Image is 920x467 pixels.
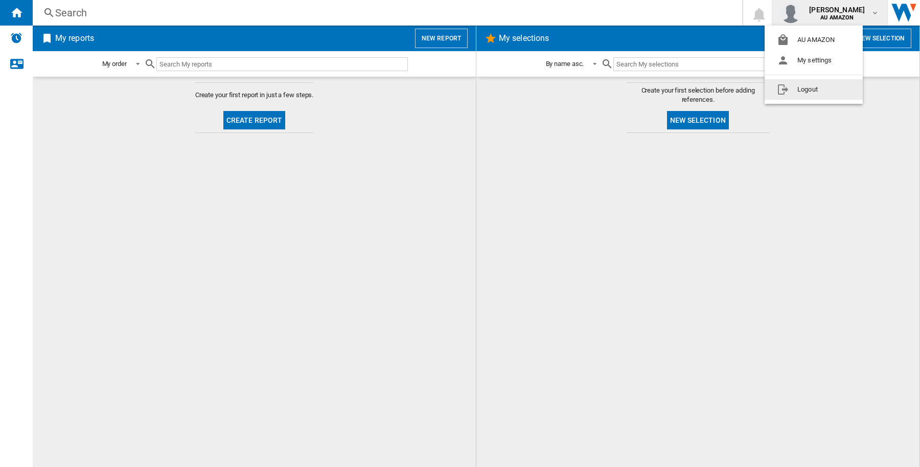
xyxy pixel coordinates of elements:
button: AU AMAZON [765,30,863,50]
button: My settings [765,50,863,71]
button: Logout [765,79,863,100]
